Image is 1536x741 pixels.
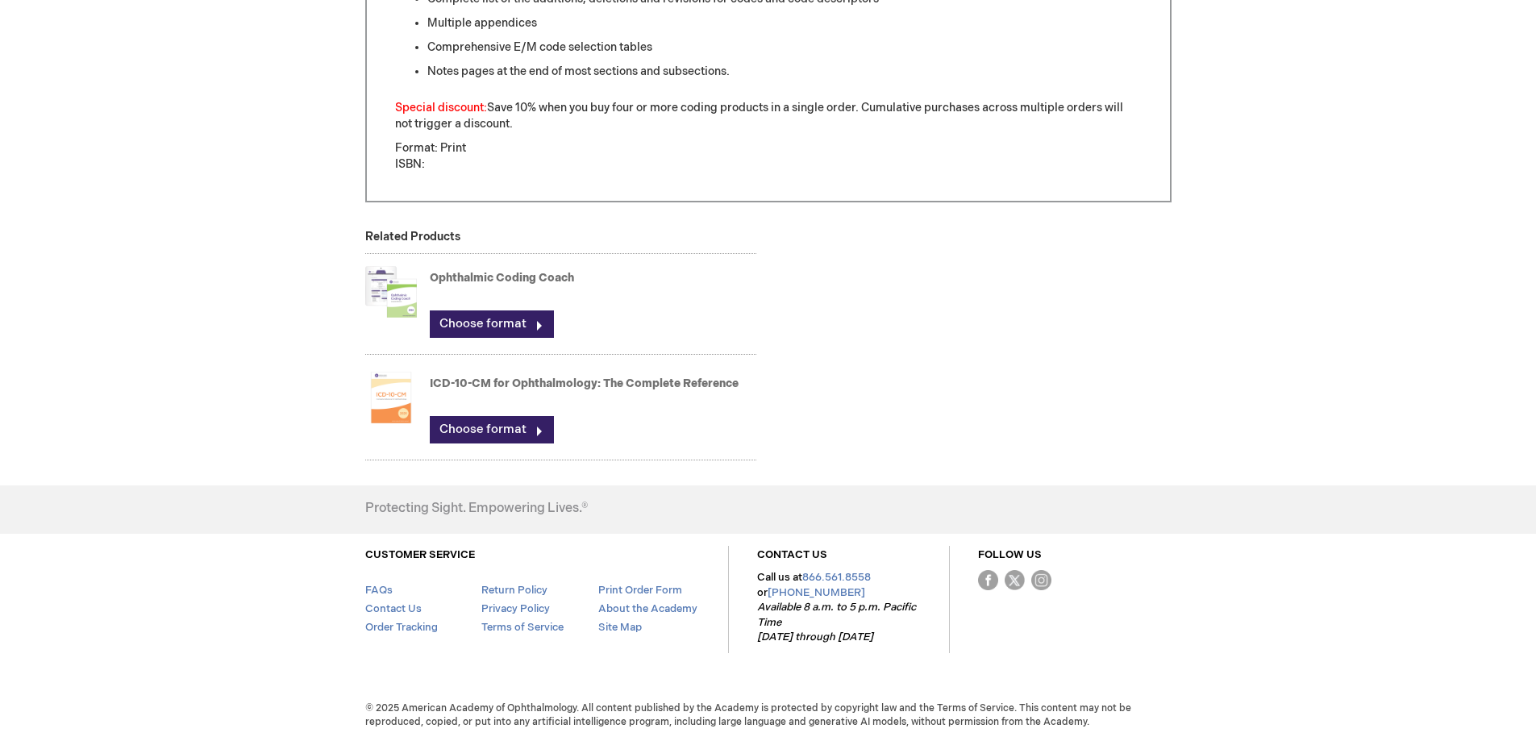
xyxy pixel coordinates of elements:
[978,548,1042,561] a: FOLLOW US
[481,602,550,615] a: Privacy Policy
[365,230,460,244] strong: Related Products
[353,701,1184,729] span: © 2025 American Academy of Ophthalmology. All content published by the Academy is protected by co...
[430,271,574,285] a: Ophthalmic Coding Coach
[427,64,1142,80] li: Notes pages at the end of most sections and subsections.
[427,15,1142,31] li: Multiple appendices
[481,621,564,634] a: Terms of Service
[365,548,475,561] a: CUSTOMER SERVICE
[365,602,422,615] a: Contact Us
[802,571,871,584] a: 866.561.8558
[598,602,697,615] a: About the Academy
[395,100,1142,132] p: Save 10% when you buy four or more coding products in a single order. Cumulative purchases across...
[598,621,642,634] a: Site Map
[1005,570,1025,590] img: Twitter
[365,621,438,634] a: Order Tracking
[365,584,393,597] a: FAQs
[598,584,682,597] a: Print Order Form
[430,310,554,338] a: Choose format
[757,570,921,645] p: Call us at or
[1031,570,1051,590] img: instagram
[365,502,588,516] h4: Protecting Sight. Empowering Lives.®
[427,40,1142,56] li: Comprehensive E/M code selection tables
[430,377,739,390] a: ICD-10-CM for Ophthalmology: The Complete Reference
[365,260,417,324] img: Ophthalmic Coding Coach
[768,586,865,599] a: [PHONE_NUMBER]
[395,140,1142,173] p: Format: Print ISBN:
[430,416,554,443] a: Choose format
[757,601,916,643] em: Available 8 a.m. to 5 p.m. Pacific Time [DATE] through [DATE]
[978,570,998,590] img: Facebook
[365,365,417,430] img: ICD-10-CM for Ophthalmology: The Complete Reference
[481,584,547,597] a: Return Policy
[395,101,487,114] font: Special discount:
[757,548,827,561] a: CONTACT US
